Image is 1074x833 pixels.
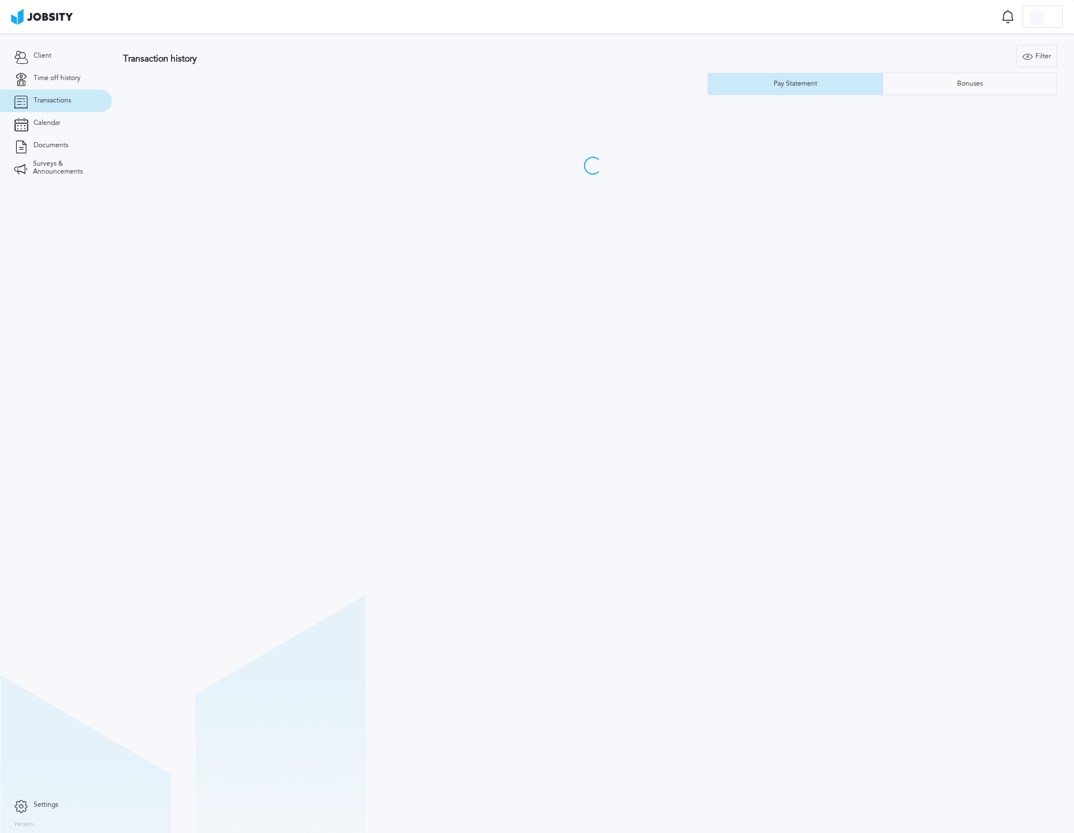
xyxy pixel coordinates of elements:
[11,9,73,25] img: ab4bad089aa723f57921c736e9817d99.png
[951,80,988,88] div: Bonuses
[34,52,51,60] span: Client
[14,821,35,828] label: Version:
[34,142,68,149] span: Documents
[883,73,1058,95] button: Bonuses
[34,74,81,82] span: Time off history
[1016,45,1057,67] button: Filter
[34,801,58,809] span: Settings
[34,97,71,105] span: Transactions
[708,73,883,95] button: Pay Statement
[33,160,98,176] span: Surveys & Announcements
[768,80,823,88] div: Pay Statement
[1017,45,1057,68] div: Filter
[34,119,60,127] span: Calendar
[123,54,634,64] h3: Transaction history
